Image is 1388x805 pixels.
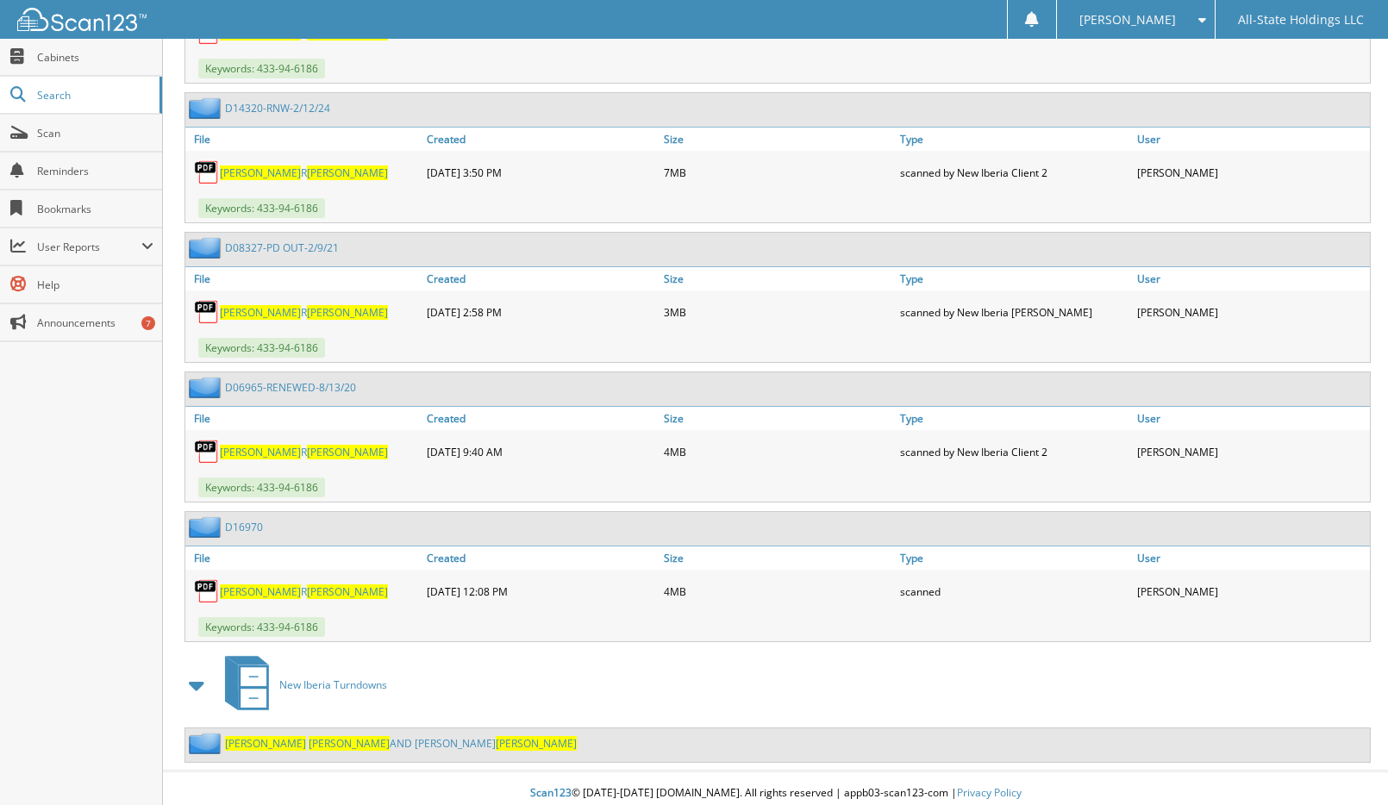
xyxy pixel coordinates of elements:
[37,88,151,103] span: Search
[225,101,330,115] a: D14320-RNW-2/12/24
[896,407,1133,430] a: Type
[957,785,1022,800] a: Privacy Policy
[37,126,153,140] span: Scan
[1133,574,1370,608] div: [PERSON_NAME]
[37,164,153,178] span: Reminders
[225,240,339,255] a: D08327-PD OUT-2/9/21
[220,165,388,180] a: [PERSON_NAME]R[PERSON_NAME]
[220,445,301,459] span: [PERSON_NAME]
[141,316,155,330] div: 7
[220,305,388,320] a: [PERSON_NAME]R[PERSON_NAME]
[220,165,301,180] span: [PERSON_NAME]
[307,165,388,180] span: [PERSON_NAME]
[422,434,660,469] div: [DATE] 9:40 AM
[422,574,660,608] div: [DATE] 12:08 PM
[189,377,225,398] img: folder2.png
[194,578,220,604] img: PDF.png
[896,546,1133,570] a: Type
[189,97,225,119] img: folder2.png
[1133,407,1370,430] a: User
[307,445,388,459] span: [PERSON_NAME]
[37,202,153,216] span: Bookmarks
[1133,267,1370,290] a: User
[189,733,225,754] img: folder2.png
[896,295,1133,329] div: scanned by New Iberia [PERSON_NAME]
[896,155,1133,190] div: scanned by New Iberia Client 2
[1133,128,1370,151] a: User
[220,584,388,599] a: [PERSON_NAME]R[PERSON_NAME]
[1133,434,1370,469] div: [PERSON_NAME]
[225,520,263,534] a: D16970
[496,736,577,751] span: [PERSON_NAME]
[309,736,390,751] span: [PERSON_NAME]
[198,59,325,78] span: Keywords: 433-94-6186
[896,128,1133,151] a: Type
[422,128,660,151] a: Created
[225,380,356,395] a: D06965-RENEWED-8/13/20
[1133,155,1370,190] div: [PERSON_NAME]
[660,546,897,570] a: Size
[422,407,660,430] a: Created
[896,267,1133,290] a: Type
[307,305,388,320] span: [PERSON_NAME]
[660,128,897,151] a: Size
[185,267,422,290] a: File
[660,574,897,608] div: 4MB
[194,439,220,465] img: PDF.png
[1133,295,1370,329] div: [PERSON_NAME]
[1079,15,1176,25] span: [PERSON_NAME]
[198,338,325,358] span: Keywords: 433-94-6186
[194,299,220,325] img: PDF.png
[225,736,577,751] a: [PERSON_NAME] [PERSON_NAME]AND [PERSON_NAME][PERSON_NAME]
[220,445,388,459] a: [PERSON_NAME]R[PERSON_NAME]
[37,50,153,65] span: Cabinets
[220,305,301,320] span: [PERSON_NAME]
[660,267,897,290] a: Size
[1133,546,1370,570] a: User
[422,155,660,190] div: [DATE] 3:50 PM
[307,584,388,599] span: [PERSON_NAME]
[660,434,897,469] div: 4MB
[896,434,1133,469] div: scanned by New Iberia Client 2
[194,159,220,185] img: PDF.png
[225,736,306,751] span: [PERSON_NAME]
[189,237,225,259] img: folder2.png
[185,546,422,570] a: File
[185,407,422,430] a: File
[660,295,897,329] div: 3MB
[422,295,660,329] div: [DATE] 2:58 PM
[189,516,225,538] img: folder2.png
[530,785,572,800] span: Scan123
[37,240,141,254] span: User Reports
[198,198,325,218] span: Keywords: 433-94-6186
[896,574,1133,608] div: scanned
[660,155,897,190] div: 7MB
[37,315,153,330] span: Announcements
[185,128,422,151] a: File
[220,584,301,599] span: [PERSON_NAME]
[198,477,325,497] span: Keywords: 433-94-6186
[279,677,387,692] span: New Iberia Turndowns
[660,407,897,430] a: Size
[422,546,660,570] a: Created
[198,617,325,637] span: Keywords: 433-94-6186
[422,267,660,290] a: Created
[37,278,153,292] span: Help
[17,8,147,31] img: scan123-logo-white.svg
[215,651,387,719] a: New Iberia Turndowns
[1238,15,1364,25] span: All-State Holdings LLC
